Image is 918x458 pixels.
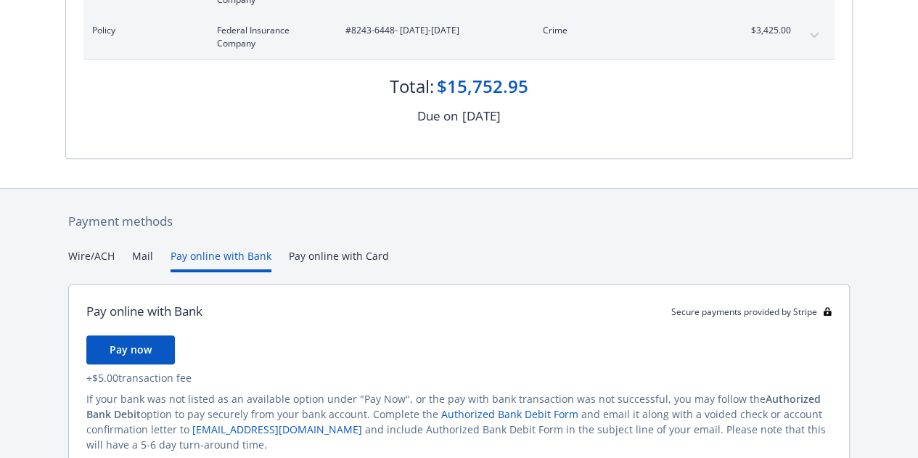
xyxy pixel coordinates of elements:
[217,24,322,50] span: Federal Insurance Company
[110,343,152,356] span: Pay now
[132,248,153,272] button: Mail
[345,24,520,37] span: #8243-6448 - [DATE]-[DATE]
[803,24,826,47] button: expand content
[289,248,389,272] button: Pay online with Card
[417,107,458,126] div: Due on
[86,335,175,364] button: Pay now
[192,422,362,436] a: [EMAIL_ADDRESS][DOMAIN_NAME]
[437,74,528,99] div: $15,752.95
[86,302,202,321] div: Pay online with Bank
[543,24,713,37] span: Crime
[86,392,821,421] span: Authorized Bank Debit
[171,248,271,272] button: Pay online with Bank
[737,24,791,37] span: $3,425.00
[86,370,832,385] div: + $5.00 transaction fee
[92,24,194,37] span: Policy
[462,107,501,126] div: [DATE]
[68,212,850,231] div: Payment methods
[68,248,115,272] button: Wire/ACH
[390,74,434,99] div: Total:
[671,306,832,318] div: Secure payments provided by Stripe
[441,407,578,421] a: Authorized Bank Debit Form
[86,391,832,452] div: If your bank was not listed as an available option under "Pay Now", or the pay with bank transact...
[83,15,835,59] div: PolicyFederal Insurance Company#8243-6448- [DATE]-[DATE]Crime$3,425.00expand content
